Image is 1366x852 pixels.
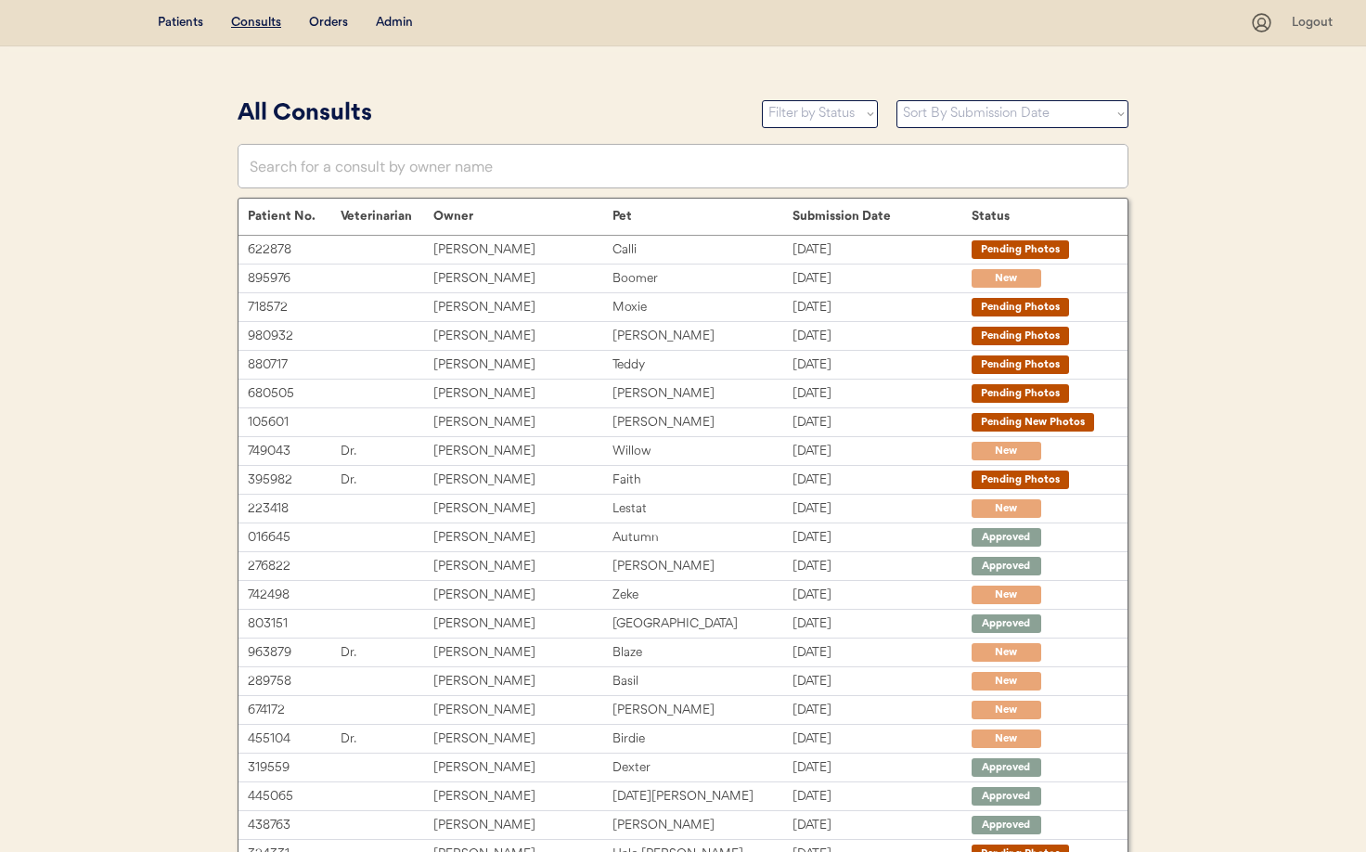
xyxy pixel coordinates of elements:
div: Pending Photos [981,300,1060,316]
div: Boomer [612,268,792,290]
div: [DATE][PERSON_NAME] [612,786,792,807]
div: Owner [433,209,612,224]
div: 276822 [248,556,341,577]
div: 223418 [248,498,341,520]
div: [PERSON_NAME] [433,239,612,261]
div: New [981,444,1032,459]
div: Moxie [612,297,792,318]
div: [PERSON_NAME] [433,585,612,606]
div: Pending Photos [981,472,1060,488]
div: 016645 [248,527,341,549]
div: [PERSON_NAME] [612,383,792,405]
div: Pending Photos [981,242,1060,258]
div: Approved [981,760,1032,776]
div: 963879 [248,642,341,664]
div: Blaze [612,642,792,664]
div: [PERSON_NAME] [433,527,612,549]
div: Willow [612,441,792,462]
div: [DATE] [793,441,972,462]
div: Dr. [341,642,433,664]
div: Dr. [341,729,433,750]
div: [DATE] [793,700,972,721]
div: 445065 [248,786,341,807]
div: [DATE] [793,613,972,635]
div: [PERSON_NAME] [433,556,612,577]
div: [PERSON_NAME] [433,700,612,721]
div: [PERSON_NAME] [433,326,612,347]
div: [DATE] [793,556,972,577]
div: [DATE] [793,470,972,491]
div: All Consults [238,97,743,132]
div: Approved [981,789,1032,805]
div: [PERSON_NAME] [433,815,612,836]
div: Patient No. [248,209,341,224]
div: [DATE] [793,671,972,692]
div: [PERSON_NAME] [433,671,612,692]
div: [PERSON_NAME] [433,729,612,750]
div: [PERSON_NAME] [612,326,792,347]
div: [DATE] [793,326,972,347]
div: Pending Photos [981,329,1060,344]
div: 395982 [248,470,341,491]
div: Patients [158,14,203,32]
div: Dexter [612,757,792,779]
div: Zeke [612,585,792,606]
div: Orders [309,14,348,32]
div: [DATE] [793,355,972,376]
div: Autumn [612,527,792,549]
div: New [981,645,1032,661]
div: [PERSON_NAME] [433,613,612,635]
div: [PERSON_NAME] [433,383,612,405]
div: Faith [612,470,792,491]
div: New [981,587,1032,603]
div: [PERSON_NAME] [433,355,612,376]
div: 803151 [248,613,341,635]
div: [DATE] [793,815,972,836]
div: New [981,674,1032,690]
div: Teddy [612,355,792,376]
div: Veterinarian [341,209,433,224]
div: [DATE] [793,268,972,290]
div: [PERSON_NAME] [612,815,792,836]
div: Lestat [612,498,792,520]
div: [PERSON_NAME] [612,412,792,433]
div: New [981,703,1032,718]
div: [PERSON_NAME] [433,498,612,520]
div: [DATE] [793,498,972,520]
div: Approved [981,818,1032,833]
div: Submission Date [793,209,972,224]
div: [PERSON_NAME] [433,268,612,290]
div: 749043 [248,441,341,462]
div: [DATE] [793,786,972,807]
div: Dr. [341,470,433,491]
div: Pet [612,209,792,224]
div: [PERSON_NAME] [433,786,612,807]
div: 674172 [248,700,341,721]
div: 742498 [248,585,341,606]
div: 980932 [248,326,341,347]
div: Birdie [612,729,792,750]
div: 895976 [248,268,341,290]
div: [GEOGRAPHIC_DATA] [612,613,792,635]
div: 622878 [248,239,341,261]
input: Search for a consult by owner name [238,144,1128,188]
div: 680505 [248,383,341,405]
div: [PERSON_NAME] [612,700,792,721]
div: Logout [1292,14,1338,32]
div: [DATE] [793,729,972,750]
div: [PERSON_NAME] [433,470,612,491]
div: Basil [612,671,792,692]
div: Approved [981,559,1032,574]
div: New [981,271,1032,287]
div: [PERSON_NAME] [433,757,612,779]
div: Approved [981,530,1032,546]
div: Status [972,209,1109,224]
div: Pending Photos [981,386,1060,402]
div: Pending Photos [981,357,1060,373]
div: 718572 [248,297,341,318]
div: [DATE] [793,757,972,779]
div: Admin [376,14,413,32]
u: Consults [231,16,281,29]
div: [PERSON_NAME] [433,441,612,462]
div: [DATE] [793,527,972,549]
